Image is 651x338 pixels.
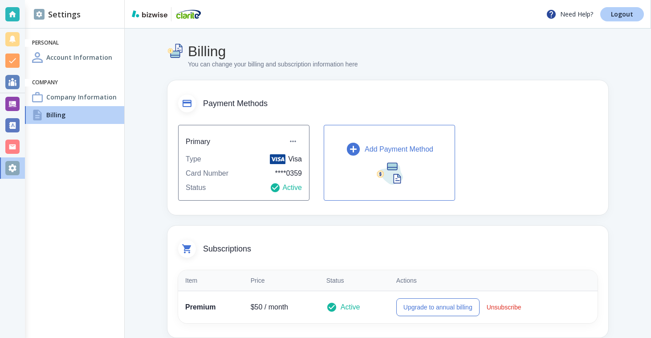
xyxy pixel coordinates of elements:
[34,9,45,20] img: DashboardSidebarSettings.svg
[396,298,480,316] button: Upgrade to annual billing
[185,302,236,313] p: Premium
[188,60,358,70] p: You can change your billing and subscription information here
[611,11,633,17] p: Logout
[25,88,124,106] a: Company InformationCompany Information
[270,154,302,165] p: Visa
[319,270,389,291] th: Status
[132,10,167,17] img: bizwise
[251,302,312,313] p: $ 50 / month
[25,106,124,124] a: BillingBilling
[483,298,525,316] button: Unsubscribe
[203,99,598,109] span: Payment Methods
[600,7,644,21] a: Logout
[186,168,228,179] p: Card Number
[32,79,117,87] h6: Company
[175,7,201,21] img: Clarite Consulting LLC
[34,8,81,21] h2: Settings
[188,43,358,60] h4: Billing
[178,270,244,291] th: Item
[270,182,302,193] p: Active
[25,49,124,66] a: Account InformationAccount Information
[46,53,112,62] h4: Account Information
[546,9,593,20] p: Need Help?
[167,43,184,60] img: Billing
[244,270,319,291] th: Price
[389,270,598,291] th: Actions
[203,244,598,254] span: Subscriptions
[270,154,285,164] img: Visa
[186,154,201,165] p: Type
[365,144,433,155] p: Add Payment Method
[186,182,206,193] p: Status
[46,92,117,102] h4: Company Information
[324,125,455,201] button: Add Payment Method
[32,39,117,47] h6: Personal
[186,136,210,147] h6: Primary
[46,110,65,120] h4: Billing
[341,302,360,313] p: Active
